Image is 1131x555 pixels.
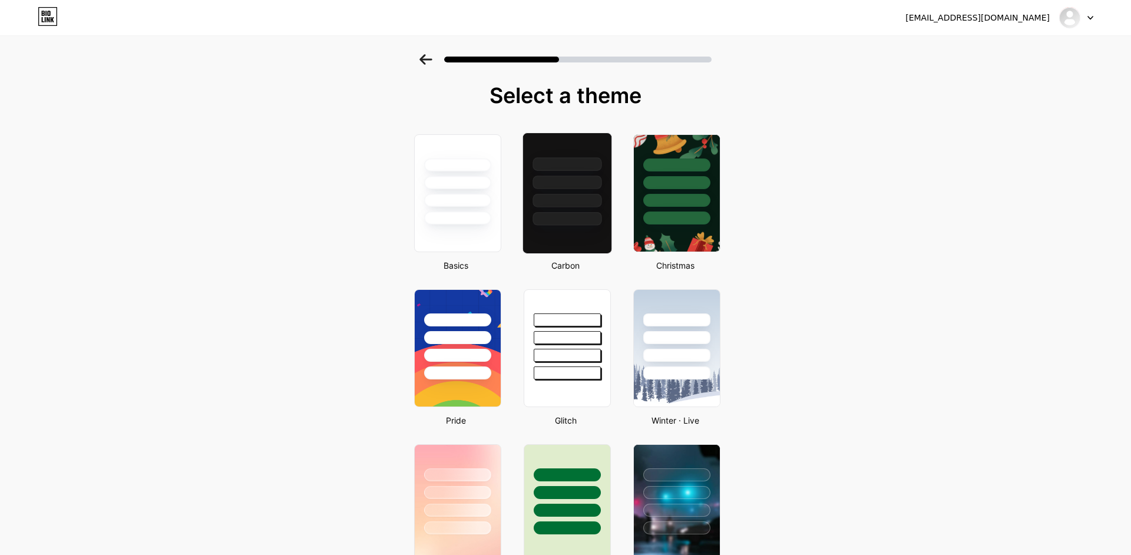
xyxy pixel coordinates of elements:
[905,12,1050,24] div: [EMAIL_ADDRESS][DOMAIN_NAME]
[630,414,720,427] div: Winter · Live
[409,84,722,107] div: Select a theme
[630,259,720,272] div: Christmas
[1059,6,1081,29] img: reportaje
[411,259,501,272] div: Basics
[520,414,611,427] div: Glitch
[411,414,501,427] div: Pride
[520,259,611,272] div: Carbon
